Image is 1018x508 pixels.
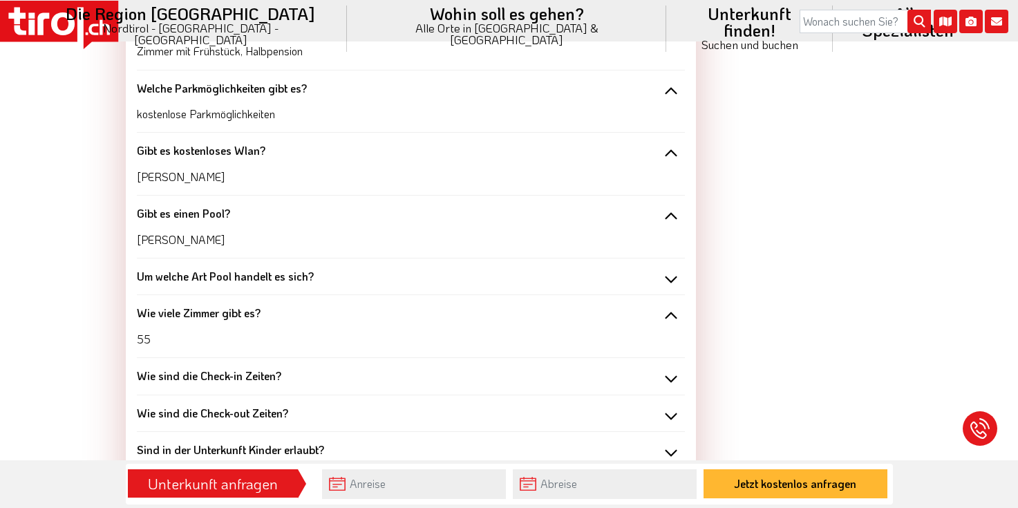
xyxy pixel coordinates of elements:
[51,22,330,46] small: Nordtirol - [GEOGRAPHIC_DATA] - [GEOGRAPHIC_DATA]
[364,22,650,46] small: Alle Orte in [GEOGRAPHIC_DATA] & [GEOGRAPHIC_DATA]
[137,159,685,185] div: [PERSON_NAME]
[137,96,685,122] div: kostenlose Parkmöglichkeiten
[137,269,314,283] b: Um welche Art Pool handelt es sich?
[137,81,307,95] b: Welche Parkmöglichkeiten gibt es?
[934,10,957,33] i: Karte öffnen
[132,472,294,496] div: Unterkunft anfragen
[137,368,281,383] b: Wie sind die Check-in Zeiten?
[137,206,230,220] b: Gibt es einen Pool?
[322,469,506,499] input: Anreise
[137,222,685,247] div: [PERSON_NAME]
[137,321,685,347] div: 55
[137,305,261,320] b: Wie viele Zimmer gibt es?
[137,442,324,457] b: Sind in der Unterkunft Kinder erlaubt?
[683,39,816,50] small: Suchen und buchen
[800,10,931,33] input: Wonach suchen Sie?
[513,469,697,499] input: Abreise
[137,143,265,158] b: Gibt es kostenloses Wlan?
[959,10,983,33] i: Fotogalerie
[137,406,288,420] b: Wie sind die Check-out Zeiten?
[985,10,1008,33] i: Kontakt
[704,469,887,498] button: Jetzt kostenlos anfragen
